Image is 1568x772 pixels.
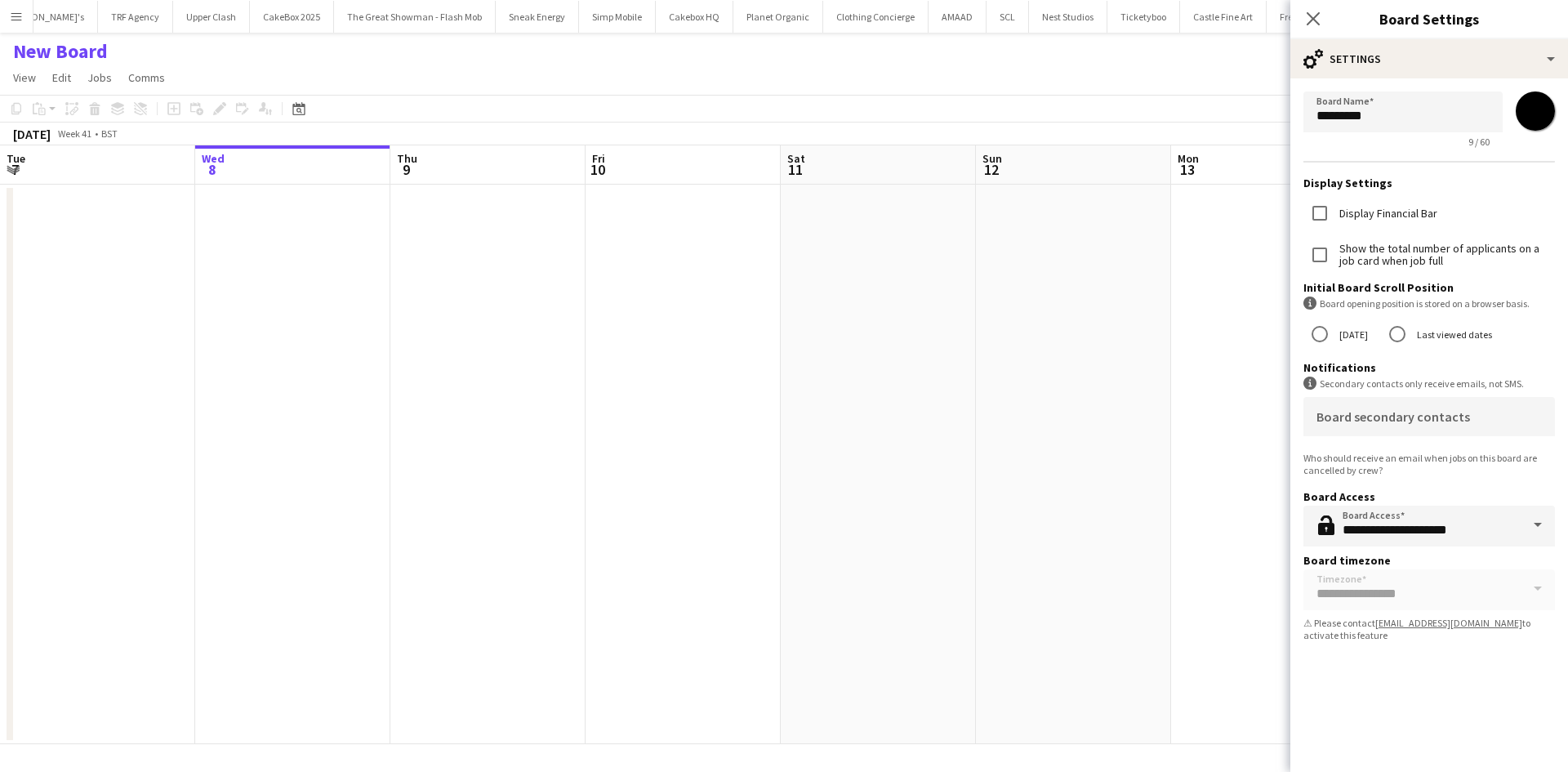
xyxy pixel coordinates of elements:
[4,160,25,179] span: 7
[87,70,112,85] span: Jobs
[397,151,417,166] span: Thu
[496,1,579,33] button: Sneak Energy
[122,67,171,88] a: Comms
[173,1,250,33] button: Upper Clash
[1303,280,1555,295] h3: Initial Board Scroll Position
[590,160,605,179] span: 10
[1414,322,1492,347] label: Last viewed dates
[13,126,51,142] div: [DATE]
[1303,553,1555,568] h3: Board timezone
[787,151,805,166] span: Sat
[46,67,78,88] a: Edit
[980,160,1002,179] span: 12
[1029,1,1107,33] button: Nest Studios
[1336,322,1368,347] label: [DATE]
[592,151,605,166] span: Fri
[1290,39,1568,78] div: Settings
[334,1,496,33] button: The Great Showman - Flash Mob
[1107,1,1180,33] button: Ticketyboo
[128,70,165,85] span: Comms
[98,1,173,33] button: TRF Agency
[250,1,334,33] button: CakeBox 2025
[202,151,225,166] span: Wed
[1375,617,1522,629] a: [EMAIL_ADDRESS][DOMAIN_NAME]
[1316,408,1470,425] mat-label: Board secondary contacts
[982,151,1002,166] span: Sun
[1267,1,1349,33] button: Freshers staff
[13,70,36,85] span: View
[1180,1,1267,33] button: Castle Fine Art
[929,1,987,33] button: AMAAD
[579,1,656,33] button: Simp Mobile
[733,1,823,33] button: Planet Organic
[785,160,805,179] span: 11
[987,1,1029,33] button: SCL
[81,67,118,88] a: Jobs
[656,1,733,33] button: Cakebox HQ
[199,160,225,179] span: 8
[7,67,42,88] a: View
[1303,360,1555,375] h3: Notifications
[7,151,25,166] span: Tue
[1303,489,1555,504] h3: Board Access
[1303,617,1555,641] div: ⚠ Please contact to activate this feature
[1336,243,1555,267] label: Show the total number of applicants on a job card when job full
[1303,297,1555,310] div: Board opening position is stored on a browser basis.
[1175,160,1199,179] span: 13
[1178,151,1199,166] span: Mon
[823,1,929,33] button: Clothing Concierge
[1303,452,1555,476] div: Who should receive an email when jobs on this board are cancelled by crew?
[1455,136,1503,148] span: 9 / 60
[13,39,108,64] h1: New Board
[1336,208,1437,220] label: Display Financial Bar
[1290,8,1568,29] h3: Board Settings
[1303,377,1555,390] div: Secondary contacts only receive emails, not SMS.
[54,127,95,140] span: Week 41
[52,70,71,85] span: Edit
[101,127,118,140] div: BST
[394,160,417,179] span: 9
[1303,176,1555,190] h3: Display Settings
